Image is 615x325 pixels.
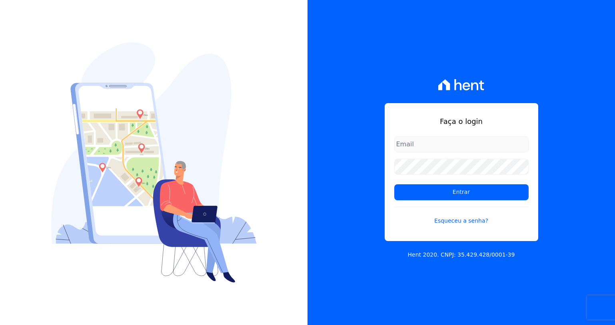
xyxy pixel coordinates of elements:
[394,116,529,127] h1: Faça o login
[394,136,529,152] input: Email
[394,184,529,200] input: Entrar
[408,251,515,259] p: Hent 2020. CNPJ: 35.429.428/0001-39
[51,42,257,283] img: Login
[394,207,529,225] a: Esqueceu a senha?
